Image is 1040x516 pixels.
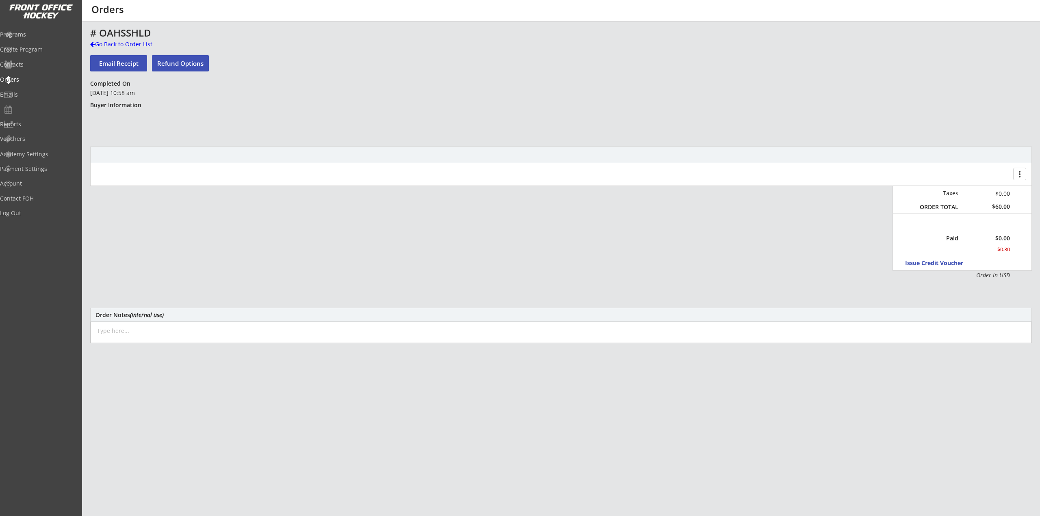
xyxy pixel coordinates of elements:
[152,55,209,71] button: Refund Options
[1013,168,1026,180] button: more_vert
[90,28,479,38] div: # OAHSSHLD
[921,235,958,242] div: Paid
[964,235,1010,241] div: $0.00
[90,101,145,109] div: Buyer Information
[916,271,1010,279] div: Order in USD
[90,40,174,48] div: Go Back to Order List
[90,89,208,97] div: [DATE] 10:58 am
[130,311,164,319] em: (internal use)
[964,189,1010,198] div: $0.00
[90,55,147,71] button: Email Receipt
[916,203,958,211] div: ORDER TOTAL
[90,80,134,87] div: Completed On
[95,312,1027,318] div: Order Notes
[905,257,980,268] button: Issue Credit Voucher
[964,246,1010,253] div: $0.30
[916,190,958,197] div: Taxes
[964,203,1010,210] div: $60.00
